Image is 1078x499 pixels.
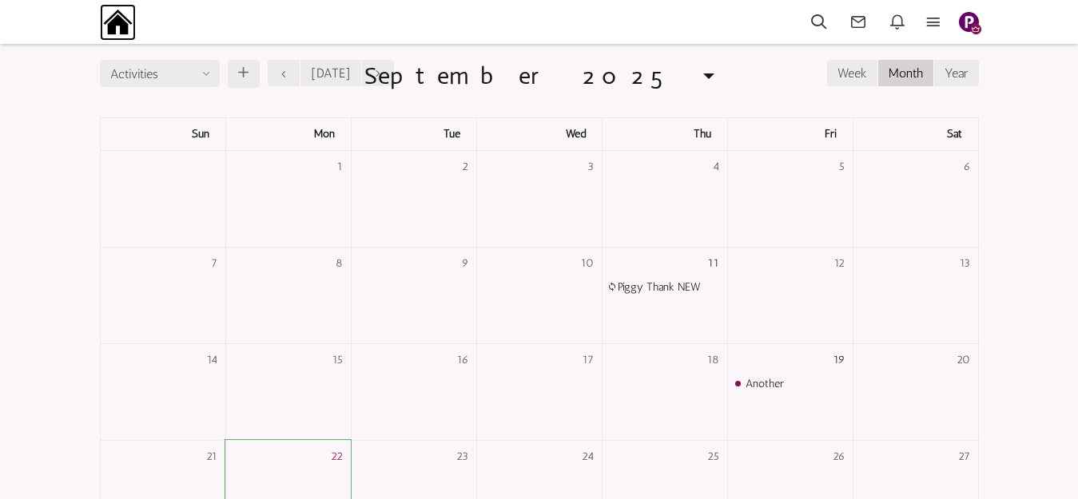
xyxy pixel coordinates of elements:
a: Month [889,65,923,81]
a: 11 [708,255,719,271]
a: [DATE] [300,60,361,86]
a: 19 [833,352,845,368]
img: Slide1.png [959,12,979,32]
img: output-onlinepngtools%20-%202025-09-15T191211.976.png [100,4,136,40]
a: Piggy Thank NEW [603,279,713,295]
span: September [364,61,561,90]
span: 2025 [583,61,680,90]
a: Year [945,65,969,81]
a: Another [728,376,796,392]
a: Week [837,65,867,81]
